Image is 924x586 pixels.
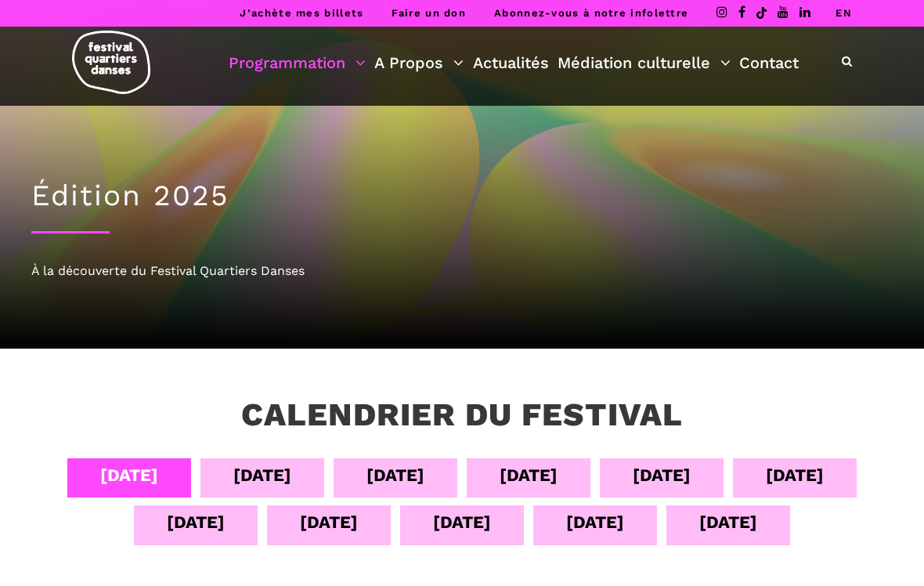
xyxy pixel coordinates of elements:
[473,49,549,76] a: Actualités
[374,49,464,76] a: A Propos
[167,508,225,536] div: [DATE]
[72,31,150,94] img: logo-fqd-med
[240,7,363,19] a: J’achète mes billets
[100,461,158,489] div: [DATE]
[836,7,852,19] a: EN
[558,49,731,76] a: Médiation culturelle
[494,7,688,19] a: Abonnez-vous à notre infolettre
[433,508,491,536] div: [DATE]
[229,49,366,76] a: Programmation
[392,7,466,19] a: Faire un don
[566,508,624,536] div: [DATE]
[633,461,691,489] div: [DATE]
[233,461,291,489] div: [DATE]
[699,508,757,536] div: [DATE]
[366,461,424,489] div: [DATE]
[31,261,893,281] div: À la découverte du Festival Quartiers Danses
[31,179,893,213] h1: Édition 2025
[500,461,558,489] div: [DATE]
[766,461,824,489] div: [DATE]
[739,49,799,76] a: Contact
[241,396,683,435] h3: Calendrier du festival
[300,508,358,536] div: [DATE]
